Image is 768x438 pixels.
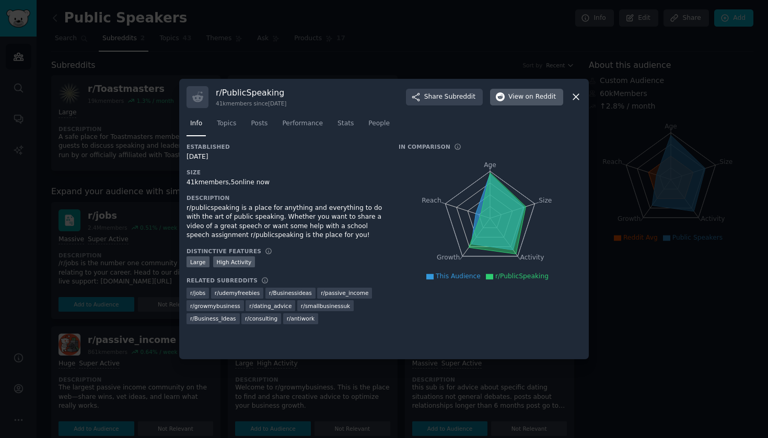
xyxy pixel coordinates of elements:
[508,92,556,102] span: View
[187,256,210,267] div: Large
[247,115,271,137] a: Posts
[187,194,384,202] h3: Description
[495,273,549,280] span: r/PublicSpeaking
[216,87,286,98] h3: r/ PublicSpeaking
[424,92,475,102] span: Share
[282,119,323,128] span: Performance
[278,115,327,137] a: Performance
[187,247,261,255] h3: Distinctive Features
[216,100,286,107] div: 41k members since [DATE]
[368,119,390,128] span: People
[245,315,277,322] span: r/ consulting
[437,254,460,261] tspan: Growth
[190,302,240,310] span: r/ growmybusiness
[217,119,236,128] span: Topics
[187,178,384,187] div: 41k members, 5 online now
[187,204,384,240] div: r/publicspeaking is a place for anything and everything to do with the art of public speaking. Wh...
[249,302,292,310] span: r/ dating_advice
[422,196,441,204] tspan: Reach
[251,119,267,128] span: Posts
[490,89,563,105] button: Viewon Reddit
[287,315,315,322] span: r/ antiwork
[526,92,556,102] span: on Reddit
[190,119,202,128] span: Info
[215,289,260,297] span: r/ udemyfreebies
[334,115,357,137] a: Stats
[520,254,544,261] tspan: Activity
[187,169,384,176] h3: Size
[436,273,481,280] span: This Audience
[539,196,552,204] tspan: Size
[321,289,368,297] span: r/ passive_income
[190,289,205,297] span: r/ jobs
[187,143,384,150] h3: Established
[187,115,206,137] a: Info
[213,115,240,137] a: Topics
[406,89,483,105] button: ShareSubreddit
[445,92,475,102] span: Subreddit
[190,315,236,322] span: r/ Business_Ideas
[187,277,258,284] h3: Related Subreddits
[338,119,354,128] span: Stats
[484,161,496,169] tspan: Age
[269,289,312,297] span: r/ Businessideas
[187,152,384,162] div: [DATE]
[399,143,450,150] h3: In Comparison
[365,115,393,137] a: People
[213,256,255,267] div: High Activity
[301,302,350,310] span: r/ smallbusinessuk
